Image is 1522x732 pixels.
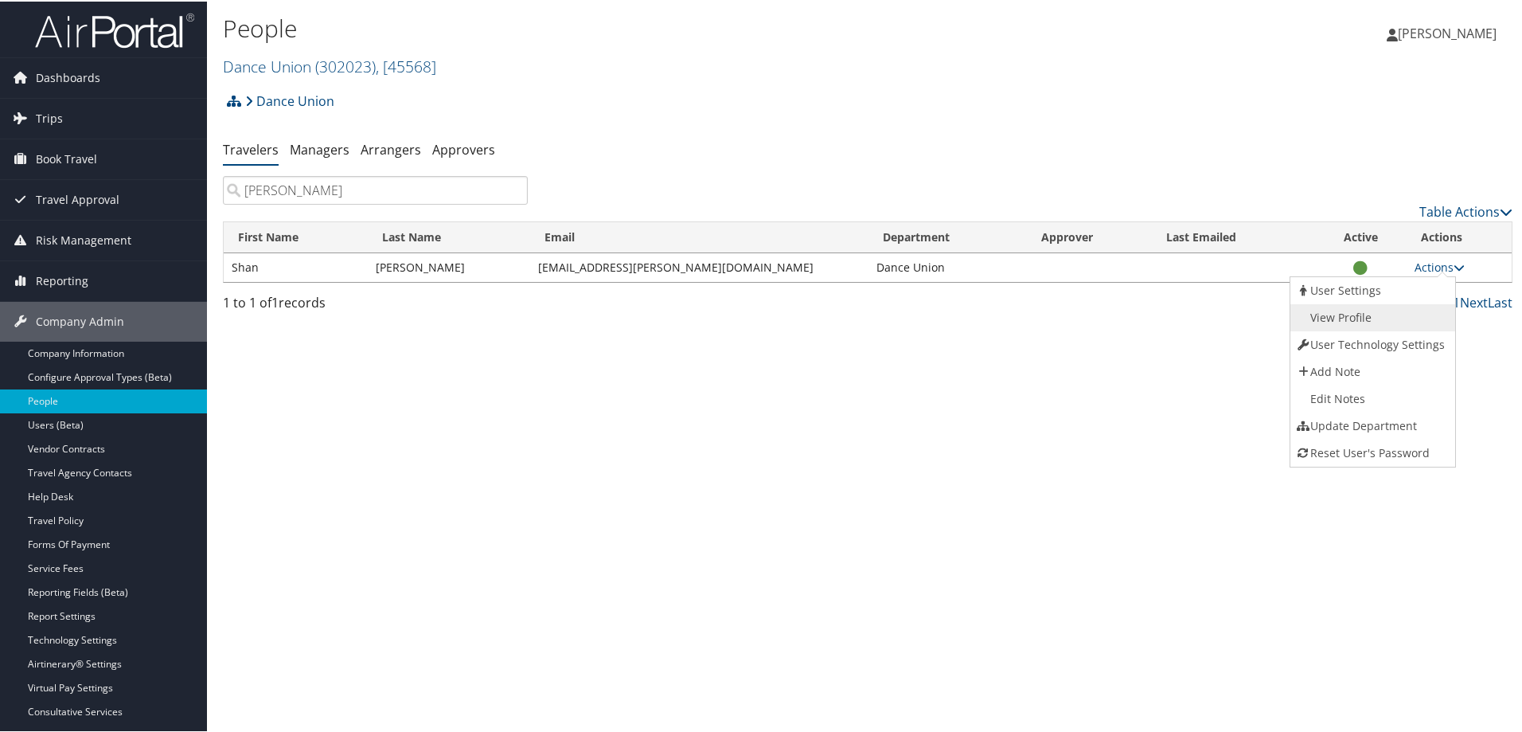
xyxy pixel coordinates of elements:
[36,97,63,137] span: Trips
[1453,292,1460,310] a: 1
[361,139,421,157] a: Arrangers
[432,139,495,157] a: Approvers
[315,54,376,76] span: ( 302023 )
[868,252,1026,280] td: Dance Union
[1398,23,1497,41] span: [PERSON_NAME]
[1027,221,1153,252] th: Approver
[1419,202,1512,219] a: Table Actions
[36,57,100,96] span: Dashboards
[36,138,97,178] span: Book Travel
[271,292,279,310] span: 1
[36,178,119,218] span: Travel Approval
[1387,8,1512,56] a: [PERSON_NAME]
[1488,292,1512,310] a: Last
[368,252,530,280] td: [PERSON_NAME]
[223,139,279,157] a: Travelers
[224,221,368,252] th: First Name: activate to sort column ascending
[868,221,1026,252] th: Department: activate to sort column ascending
[245,84,334,115] a: Dance Union
[224,252,368,280] td: Shan
[223,292,528,319] div: 1 to 1 of records
[1290,276,1452,303] a: View User's Settings
[35,10,194,48] img: airportal-logo.png
[1460,292,1488,310] a: Next
[1415,258,1465,273] a: Actions
[1290,357,1452,384] a: Add Note
[1290,384,1452,411] a: Edit Notes
[1290,438,1452,465] a: Reset User's Password
[1407,221,1512,252] th: Actions
[1315,221,1407,252] th: Active: activate to sort column ascending
[1290,411,1452,438] a: Update Department For This Traveler
[1152,221,1314,252] th: Last Emailed: activate to sort column ascending
[376,54,436,76] span: , [ 45568 ]
[223,54,436,76] a: Dance Union
[36,260,88,299] span: Reporting
[1290,303,1452,330] a: AirPortal Profile
[290,139,349,157] a: Managers
[223,174,528,203] input: Search
[223,10,1083,44] h1: People
[36,300,124,340] span: Company Admin
[36,219,131,259] span: Risk Management
[530,221,868,252] th: Email: activate to sort column ascending
[368,221,530,252] th: Last Name: activate to sort column descending
[1290,330,1452,357] a: User Technology Settings
[530,252,868,280] td: [EMAIL_ADDRESS][PERSON_NAME][DOMAIN_NAME]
